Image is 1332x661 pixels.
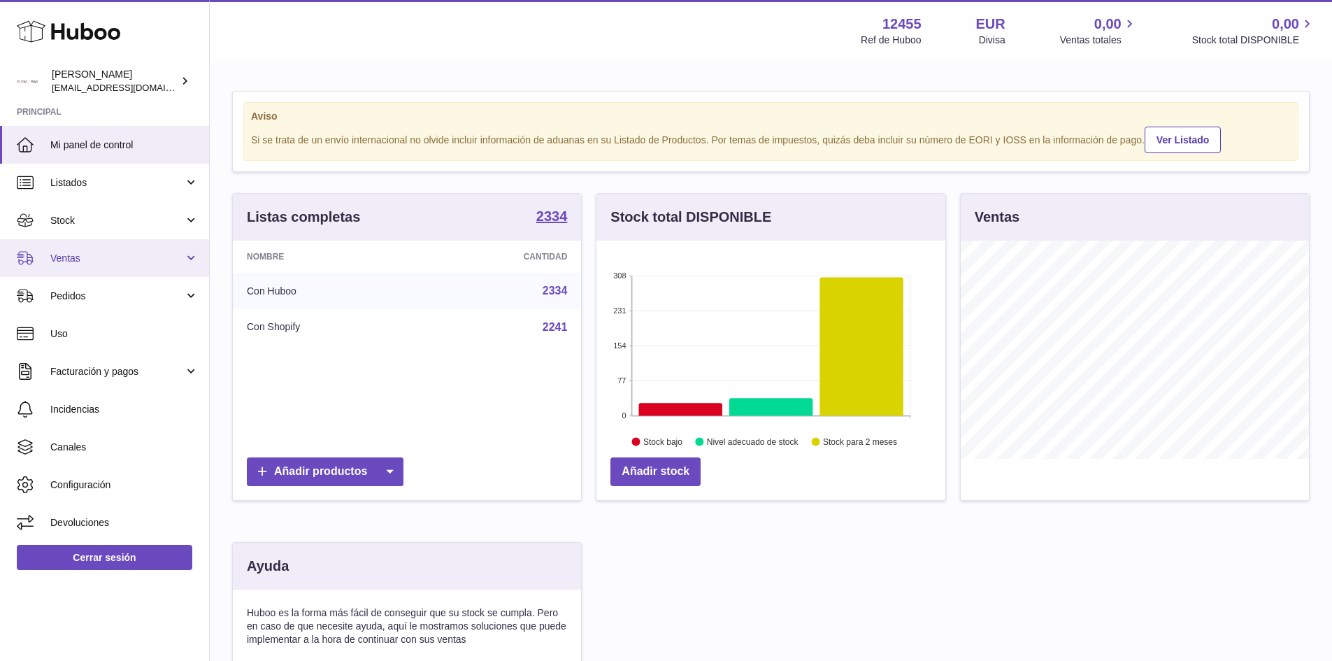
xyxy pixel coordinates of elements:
text: 231 [613,306,626,315]
strong: EUR [976,15,1005,34]
div: Ref de Huboo [861,34,921,47]
span: Configuración [50,478,199,492]
a: Añadir stock [610,457,701,486]
h3: Stock total DISPONIBLE [610,208,771,227]
span: Ventas [50,252,184,265]
span: Canales [50,441,199,454]
a: 2241 [543,321,568,333]
text: 154 [613,341,626,350]
text: Stock bajo [643,437,682,447]
div: Si se trata de un envío internacional no olvide incluir información de aduanas en su Listado de P... [251,125,1291,153]
strong: 12455 [882,15,922,34]
text: 308 [613,271,626,280]
span: Listados [50,176,184,190]
p: Huboo es la forma más fácil de conseguir que su stock se cumpla. Pero en caso de que necesite ayu... [247,606,567,646]
a: 2334 [543,285,568,297]
h3: Ayuda [247,557,289,576]
text: Stock para 2 meses [823,437,897,447]
span: Stock [50,214,184,227]
th: Nombre [233,241,418,273]
td: Con Huboo [233,273,418,309]
a: Cerrar sesión [17,545,192,570]
span: Stock total DISPONIBLE [1192,34,1315,47]
span: Facturación y pagos [50,365,184,378]
span: Pedidos [50,290,184,303]
span: Uso [50,327,199,341]
text: 77 [618,376,626,385]
img: pedidos@glowrias.com [17,71,38,92]
a: Añadir productos [247,457,403,486]
span: 0,00 [1094,15,1122,34]
h3: Ventas [975,208,1019,227]
a: 0,00 Ventas totales [1060,15,1138,47]
span: 0,00 [1272,15,1299,34]
strong: 2334 [536,209,568,223]
a: 0,00 Stock total DISPONIBLE [1192,15,1315,47]
span: Mi panel de control [50,138,199,152]
a: Ver Listado [1145,127,1221,153]
div: Divisa [979,34,1005,47]
h3: Listas completas [247,208,360,227]
td: Con Shopify [233,309,418,346]
span: Ventas totales [1060,34,1138,47]
strong: Aviso [251,110,1291,123]
a: 2334 [536,209,568,226]
text: Nivel adecuado de stock [707,437,799,447]
span: Incidencias [50,403,199,416]
th: Cantidad [418,241,582,273]
text: 0 [622,411,626,420]
div: [PERSON_NAME] [52,68,178,94]
span: Devoluciones [50,516,199,529]
span: [EMAIL_ADDRESS][DOMAIN_NAME] [52,82,206,93]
